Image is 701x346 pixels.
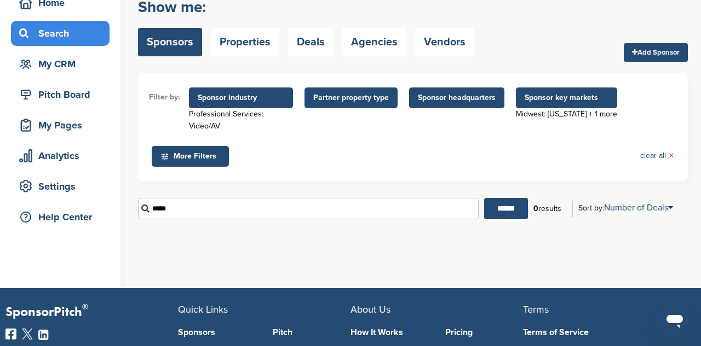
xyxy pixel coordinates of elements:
img: Facebook [5,329,16,339]
span: Sponsor key markets [525,92,608,104]
a: Terms of Service [523,328,679,337]
span: Sponsor headquarters [418,92,496,104]
span: Partner property type [313,92,389,104]
span: Quick Links [178,303,228,315]
span: × [669,150,674,162]
a: Pitch [273,328,351,337]
a: Add Sponsor [624,43,688,62]
div: Pitch Board [16,85,110,104]
p: SponsorPitch [5,304,178,320]
li: Filter by: [149,91,180,103]
a: Sponsors [178,328,256,337]
span: Sponsor industry [198,92,284,104]
a: Agencies [342,28,406,56]
a: My CRM [11,51,110,77]
b: 0 [533,204,538,213]
span: About Us [350,303,390,315]
div: My CRM [16,54,110,74]
div: Search [16,24,110,43]
a: Deals [288,28,334,56]
div: Sort by: [578,203,673,212]
a: My Pages [11,113,110,138]
a: Pitch Board [11,82,110,107]
span: ® [82,300,88,314]
a: Number of Deals [604,202,673,213]
span: More Filters [160,150,223,162]
a: How It Works [350,328,429,337]
a: Properties [211,28,279,56]
a: Vendors [415,28,474,56]
img: Twitter [22,329,33,339]
a: Analytics [11,143,110,168]
div: results [528,200,567,218]
div: My Pages [16,115,110,135]
iframe: Button to launch messaging window [657,302,692,337]
div: Settings [16,177,110,196]
span: Terms [523,303,549,315]
div: Analytics [16,146,110,166]
a: Pricing [445,328,524,337]
div: Help Center [16,207,110,227]
a: Settings [11,174,110,199]
div: Midwest: [US_STATE] + 1 more [516,108,617,120]
a: Help Center [11,204,110,230]
a: Search [11,21,110,46]
div: Professional Services: Video/AV [189,108,293,132]
a: clear all× [640,150,674,162]
a: Sponsors [138,28,202,56]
